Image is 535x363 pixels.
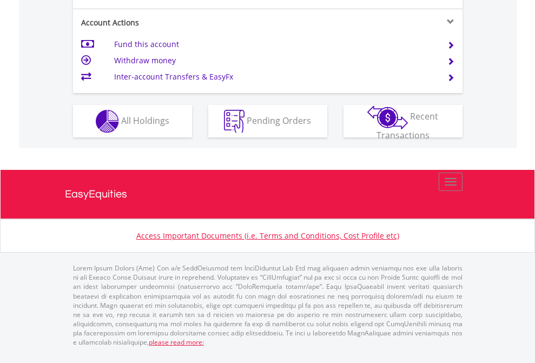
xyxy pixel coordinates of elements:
[65,170,471,219] a: EasyEquities
[73,105,192,137] button: All Holdings
[96,110,119,133] img: holdings-wht.png
[121,114,169,126] span: All Holdings
[247,114,311,126] span: Pending Orders
[114,36,434,52] td: Fund this account
[73,17,268,28] div: Account Actions
[114,69,434,85] td: Inter-account Transfers & EasyFx
[344,105,463,137] button: Recent Transactions
[367,105,408,129] img: transactions-zar-wht.png
[149,338,204,347] a: please read more:
[224,110,245,133] img: pending_instructions-wht.png
[136,230,399,241] a: Access Important Documents (i.e. Terms and Conditions, Cost Profile etc)
[114,52,434,69] td: Withdraw money
[208,105,327,137] button: Pending Orders
[73,263,463,347] p: Lorem Ipsum Dolors (Ame) Con a/e SeddOeiusmod tem InciDiduntut Lab Etd mag aliquaen admin veniamq...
